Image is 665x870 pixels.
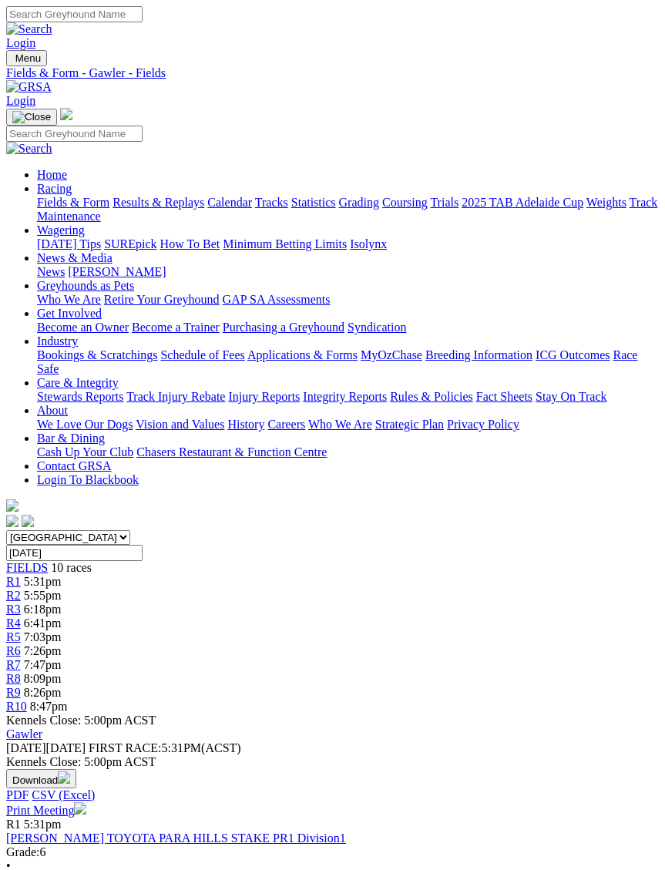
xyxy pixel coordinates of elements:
a: R4 [6,616,21,630]
a: Print Meeting [6,804,86,817]
a: How To Bet [160,237,220,250]
a: Wagering [37,223,85,237]
a: Statistics [291,196,336,209]
a: Gawler [6,727,42,741]
span: 5:55pm [24,589,62,602]
a: Stewards Reports [37,390,123,403]
a: Contact GRSA [37,459,111,472]
span: 5:31PM(ACST) [89,741,241,754]
a: Become a Trainer [132,321,220,334]
a: Vision and Values [136,418,224,431]
a: GAP SA Assessments [223,293,331,306]
img: Search [6,142,52,156]
span: R7 [6,658,21,671]
div: About [37,418,659,432]
span: 5:31pm [24,575,62,588]
a: News [37,265,65,278]
input: Search [6,126,143,142]
span: 6:41pm [24,616,62,630]
a: Rules & Policies [390,390,473,403]
div: Greyhounds as Pets [37,293,659,307]
a: Bar & Dining [37,432,105,445]
span: 6:18pm [24,603,62,616]
a: Grading [339,196,379,209]
a: Fact Sheets [476,390,532,403]
div: Get Involved [37,321,659,334]
span: R1 [6,818,21,831]
span: 10 races [51,561,92,574]
a: Who We Are [37,293,101,306]
button: Download [6,769,76,788]
a: Integrity Reports [303,390,387,403]
img: Search [6,22,52,36]
img: Close [12,111,51,123]
a: We Love Our Dogs [37,418,133,431]
input: Search [6,6,143,22]
span: [DATE] [6,741,86,754]
input: Select date [6,545,143,561]
a: R10 [6,700,27,713]
a: MyOzChase [361,348,422,361]
a: Results & Replays [113,196,204,209]
span: Menu [15,52,41,64]
a: Isolynx [350,237,387,250]
a: R9 [6,686,21,699]
a: About [37,404,68,417]
a: Minimum Betting Limits [223,237,347,250]
a: Home [37,168,67,181]
a: Fields & Form [37,196,109,209]
img: twitter.svg [22,515,34,527]
a: Tracks [255,196,288,209]
a: Fields & Form - Gawler - Fields [6,66,659,80]
a: R3 [6,603,21,616]
div: Care & Integrity [37,390,659,404]
a: [PERSON_NAME] TOYOTA PARA HILLS STAKE PR1 Division1 [6,831,346,845]
a: Purchasing a Greyhound [223,321,344,334]
img: facebook.svg [6,515,18,527]
a: SUREpick [104,237,156,250]
a: Login [6,94,35,107]
a: Weights [586,196,626,209]
span: 7:47pm [24,658,62,671]
a: Calendar [207,196,252,209]
a: Syndication [348,321,406,334]
a: Login To Blackbook [37,473,139,486]
a: Schedule of Fees [160,348,244,361]
a: Retire Your Greyhound [104,293,220,306]
a: Care & Integrity [37,376,119,389]
span: 7:03pm [24,630,62,643]
span: R5 [6,630,21,643]
button: Toggle navigation [6,109,57,126]
div: Kennels Close: 5:00pm ACST [6,755,659,769]
a: Track Maintenance [37,196,657,223]
div: Industry [37,348,659,376]
span: 5:31pm [24,818,62,831]
a: History [227,418,264,431]
a: Careers [267,418,305,431]
a: Industry [37,334,78,348]
a: R2 [6,589,21,602]
a: PDF [6,788,29,801]
a: Race Safe [37,348,637,375]
a: Injury Reports [228,390,300,403]
a: ICG Outcomes [536,348,610,361]
span: 7:26pm [24,644,62,657]
a: R6 [6,644,21,657]
div: Bar & Dining [37,445,659,459]
span: FIRST RACE: [89,741,161,754]
span: 8:09pm [24,672,62,685]
a: Login [6,36,35,49]
img: logo-grsa-white.png [60,108,72,120]
img: printer.svg [74,802,86,815]
a: Racing [37,182,72,195]
div: Download [6,788,659,802]
span: FIELDS [6,561,48,574]
span: [DATE] [6,741,46,754]
span: Grade: [6,845,40,858]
